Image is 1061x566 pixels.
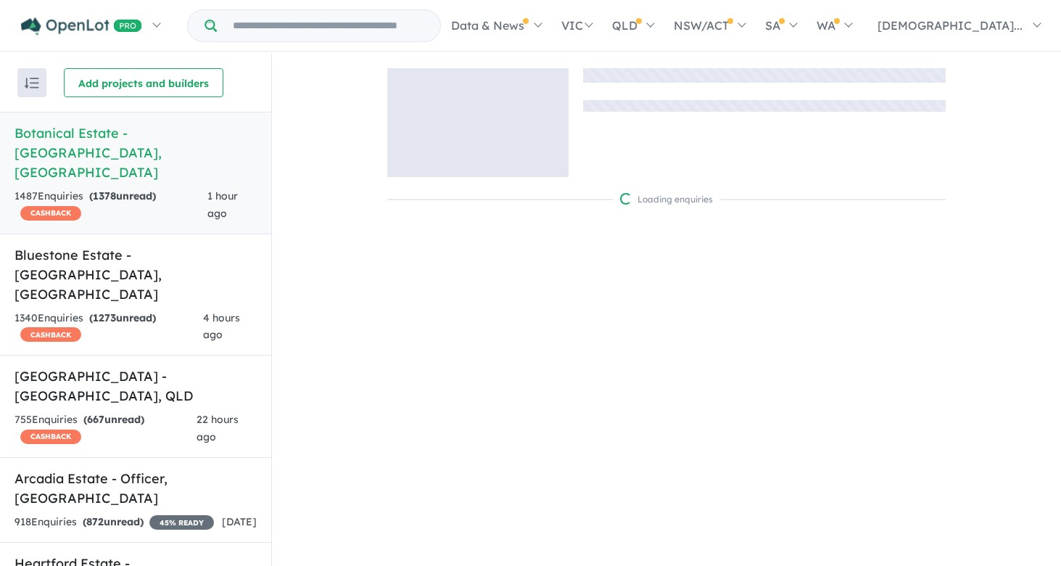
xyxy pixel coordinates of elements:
h5: Botanical Estate - [GEOGRAPHIC_DATA] , [GEOGRAPHIC_DATA] [15,123,257,182]
span: 1273 [93,311,116,324]
span: 872 [86,515,104,528]
span: 4 hours ago [203,311,240,342]
input: Try estate name, suburb, builder or developer [220,10,437,41]
img: Openlot PRO Logo White [21,17,142,36]
div: 918 Enquir ies [15,514,214,531]
div: Loading enquiries [620,192,713,207]
h5: Bluestone Estate - [GEOGRAPHIC_DATA] , [GEOGRAPHIC_DATA] [15,245,257,304]
strong: ( unread) [89,189,156,202]
span: CASHBACK [20,430,81,444]
span: 45 % READY [149,515,214,530]
button: Add projects and builders [64,68,223,97]
span: [DEMOGRAPHIC_DATA]... [878,18,1023,33]
span: 667 [87,413,104,426]
span: 1 hour ago [207,189,238,220]
span: 1378 [93,189,116,202]
h5: [GEOGRAPHIC_DATA] - [GEOGRAPHIC_DATA] , QLD [15,366,257,406]
span: 22 hours ago [197,413,239,443]
div: 1340 Enquir ies [15,310,203,345]
div: 1487 Enquir ies [15,188,207,223]
span: CASHBACK [20,206,81,221]
strong: ( unread) [83,413,144,426]
span: [DATE] [222,515,257,528]
img: sort.svg [25,78,39,89]
strong: ( unread) [83,515,144,528]
div: 755 Enquir ies [15,411,197,446]
strong: ( unread) [89,311,156,324]
span: CASHBACK [20,327,81,342]
h5: Arcadia Estate - Officer , [GEOGRAPHIC_DATA] [15,469,257,508]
